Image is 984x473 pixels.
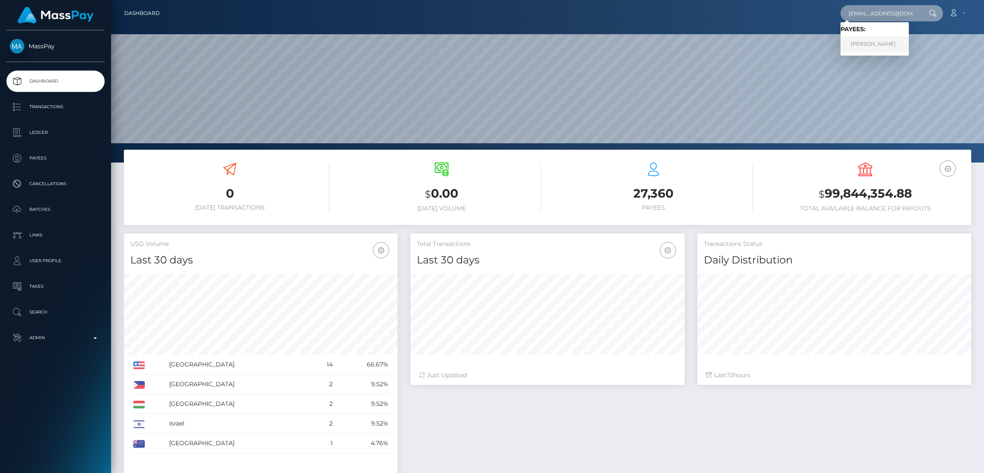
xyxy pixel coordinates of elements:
a: Dashboard [6,71,105,92]
small: $ [425,188,431,200]
a: [PERSON_NAME] [840,36,909,52]
h5: Transactions Status [704,240,965,248]
small: $ [819,188,825,200]
h3: 0 [130,185,329,202]
img: US.png [133,361,145,369]
p: Dashboard [10,75,101,88]
div: Last hours [706,371,963,380]
h4: Last 30 days [130,253,391,268]
p: Cancellations [10,177,101,190]
a: Batches [6,199,105,220]
img: HU.png [133,401,145,408]
a: Search [6,302,105,323]
td: 1 [311,434,336,453]
a: User Profile [6,250,105,272]
td: 14 [311,355,336,375]
a: Payees [6,148,105,169]
td: 9.52% [336,414,391,434]
h6: Total Available Balance for Payouts [766,205,965,212]
a: Taxes [6,276,105,297]
a: Cancellations [6,173,105,195]
p: Payees [10,152,101,165]
h3: 0.00 [342,185,541,203]
td: 4.76% [336,434,391,453]
a: Links [6,225,105,246]
img: IL.png [133,420,145,428]
td: 2 [311,375,336,394]
h6: Payees [554,204,753,211]
td: 2 [311,394,336,414]
img: MassPay [10,39,24,53]
input: Search... [840,5,921,21]
h4: Daily Distribution [704,253,965,268]
h3: 27,360 [554,185,753,202]
p: Links [10,229,101,242]
div: Just Updated [419,371,676,380]
p: Ledger [10,126,101,139]
a: Transactions [6,96,105,118]
p: Search [10,306,101,319]
td: [GEOGRAPHIC_DATA] [166,375,311,394]
p: Batches [10,203,101,216]
img: MassPay Logo [18,7,94,24]
img: AU.png [133,440,145,448]
td: [GEOGRAPHIC_DATA] [166,394,311,414]
td: 9.52% [336,394,391,414]
td: 9.52% [336,375,391,394]
a: Dashboard [124,4,160,22]
a: Admin [6,327,105,349]
h5: Total Transactions [417,240,678,248]
p: Admin [10,331,101,344]
td: [GEOGRAPHIC_DATA] [166,355,311,375]
a: Ledger [6,122,105,143]
h6: [DATE] Volume [342,205,541,212]
td: [GEOGRAPHIC_DATA] [166,434,311,453]
td: Israel [166,414,311,434]
h5: USD Volume [130,240,391,248]
td: 2 [311,414,336,434]
img: PH.png [133,381,145,389]
h6: Payees: [840,26,909,33]
h6: [DATE] Transactions [130,204,329,211]
p: Taxes [10,280,101,293]
p: Transactions [10,101,101,113]
td: 66.67% [336,355,391,375]
p: User Profile [10,254,101,267]
h4: Last 30 days [417,253,678,268]
span: 72 [726,371,733,379]
h3: 99,844,354.88 [766,185,965,203]
span: MassPay [6,42,105,50]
